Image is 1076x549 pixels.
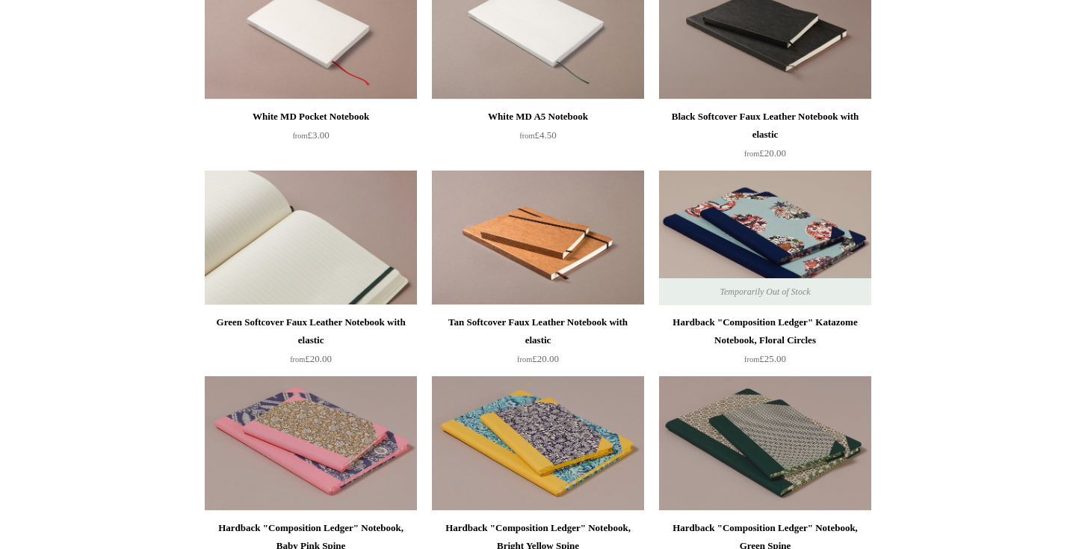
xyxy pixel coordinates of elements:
img: Hardback "Composition Ledger" Notebook, Baby Pink Spine [205,376,417,511]
a: Green Softcover Faux Leather Notebook with elastic Green Softcover Faux Leather Notebook with ela... [205,171,417,305]
a: White MD A5 Notebook from£4.50 [432,108,644,169]
img: Tan Softcover Faux Leather Notebook with elastic [432,171,644,305]
span: £20.00 [290,353,332,364]
a: Tan Softcover Faux Leather Notebook with elastic from£20.00 [432,313,644,375]
img: Hardback "Composition Ledger" Katazome Notebook, Floral Circles [659,171,871,305]
a: Hardback "Composition Ledger" Notebook, Green Spine Hardback "Composition Ledger" Notebook, Green... [659,376,871,511]
span: from [744,150,759,158]
span: from [519,132,534,140]
span: £4.50 [519,129,556,141]
div: Black Softcover Faux Leather Notebook with elastic [663,108,868,144]
div: Tan Softcover Faux Leather Notebook with elastic [436,313,640,349]
div: Hardback "Composition Ledger" Katazome Notebook, Floral Circles [663,313,868,349]
div: White MD Pocket Notebook [208,108,413,126]
div: Green Softcover Faux Leather Notebook with elastic [208,313,413,349]
span: from [292,132,307,140]
a: Hardback "Composition Ledger" Notebook, Baby Pink Spine Hardback "Composition Ledger" Notebook, B... [205,376,417,511]
span: £3.00 [292,129,329,141]
a: Hardback "Composition Ledger" Notebook, Bright Yellow Spine Hardback "Composition Ledger" Noteboo... [432,376,644,511]
a: Hardback "Composition Ledger" Katazome Notebook, Floral Circles Hardback "Composition Ledger" Kat... [659,171,871,305]
a: Hardback "Composition Ledger" Katazome Notebook, Floral Circles from£25.00 [659,313,871,375]
span: from [517,355,532,364]
a: Green Softcover Faux Leather Notebook with elastic from£20.00 [205,313,417,375]
span: £20.00 [744,147,786,159]
img: Hardback "Composition Ledger" Notebook, Bright Yellow Spine [432,376,644,511]
span: from [290,355,305,364]
span: £25.00 [744,353,786,364]
img: Hardback "Composition Ledger" Notebook, Green Spine [659,376,871,511]
span: £20.00 [517,353,559,364]
img: Green Softcover Faux Leather Notebook with elastic [205,171,417,305]
a: White MD Pocket Notebook from£3.00 [205,108,417,169]
span: from [744,355,759,364]
a: Black Softcover Faux Leather Notebook with elastic from£20.00 [659,108,871,169]
div: White MD A5 Notebook [436,108,640,126]
a: Tan Softcover Faux Leather Notebook with elastic Tan Softcover Faux Leather Notebook with elastic [432,171,644,305]
span: Temporarily Out of Stock [705,278,825,305]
